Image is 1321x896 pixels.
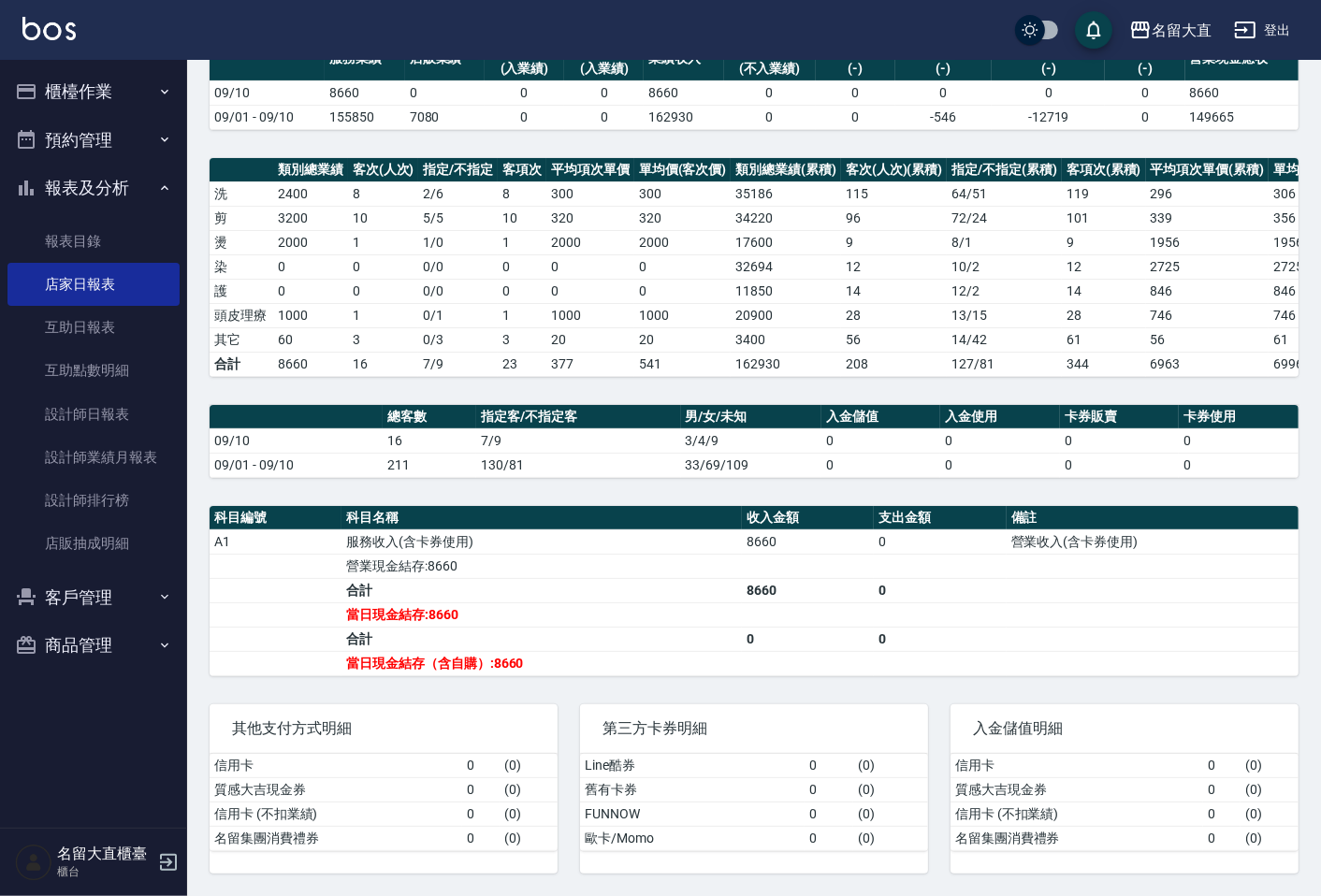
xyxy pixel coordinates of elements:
[1060,428,1180,453] td: 0
[1146,352,1270,376] td: 6963
[7,306,180,349] a: 互助日報表
[951,777,1203,802] td: 質感大吉現金券
[546,158,634,182] th: 平均項次單價
[7,263,180,306] a: 店家日報表
[1062,303,1146,327] td: 28
[476,405,680,429] th: 指定客/不指定客
[418,254,498,279] td: 0 / 0
[1062,230,1146,254] td: 9
[742,627,874,651] td: 0
[1105,105,1184,129] td: 0
[210,754,558,851] table: a dense table
[821,428,941,453] td: 0
[500,826,558,850] td: ( 0 )
[1146,230,1270,254] td: 1956
[940,428,1060,453] td: 0
[1146,254,1270,279] td: 2725
[418,181,498,206] td: 2 / 6
[7,116,180,165] button: 預約管理
[1105,80,1184,105] td: 0
[731,181,841,206] td: 35186
[1062,181,1146,206] td: 119
[681,428,821,453] td: 3/4/9
[7,522,180,565] a: 店販抽成明細
[820,59,891,79] div: (-)
[644,80,723,105] td: 8660
[210,453,383,477] td: 09/01 - 09/10
[1062,254,1146,279] td: 12
[1179,405,1299,429] th: 卡券使用
[634,352,732,376] td: 541
[634,279,732,303] td: 0
[940,453,1060,477] td: 0
[805,802,853,826] td: 0
[973,719,1276,738] span: 入金儲值明細
[1062,352,1146,376] td: 344
[841,181,948,206] td: 115
[7,436,180,479] a: 設計師業績月報表
[498,327,546,352] td: 3
[564,80,644,105] td: 0
[731,327,841,352] td: 3400
[383,405,476,429] th: 總客數
[500,777,558,802] td: ( 0 )
[580,802,805,826] td: FUNNOW
[569,59,639,79] div: (入業績)
[841,327,948,352] td: 56
[348,254,419,279] td: 0
[498,230,546,254] td: 1
[210,529,341,554] td: A1
[348,352,419,376] td: 16
[1203,826,1241,850] td: 0
[895,105,992,129] td: -546
[348,230,419,254] td: 1
[1152,19,1212,42] div: 名留大直
[580,754,805,778] td: Line酷券
[57,863,152,880] p: 櫃台
[210,506,1299,676] table: a dense table
[500,754,558,778] td: ( 0 )
[992,105,1105,129] td: -12719
[816,105,895,129] td: 0
[731,158,841,182] th: 類別總業績(累積)
[341,529,742,554] td: 服務收入(含卡券使用)
[210,303,273,327] td: 頭皮理療
[341,554,742,578] td: 營業現金結存:8660
[1122,11,1219,50] button: 名留大直
[210,105,325,129] td: 09/01 - 09/10
[22,17,76,40] img: Logo
[273,206,348,230] td: 3200
[731,206,841,230] td: 34220
[341,651,742,675] td: 當日現金結存（含自購）:8660
[210,826,462,850] td: 名留集團消費禮券
[348,206,419,230] td: 10
[1146,279,1270,303] td: 846
[1062,327,1146,352] td: 61
[634,254,732,279] td: 0
[418,158,498,182] th: 指定/不指定
[273,352,348,376] td: 8660
[418,327,498,352] td: 0 / 3
[348,181,419,206] td: 8
[498,181,546,206] td: 8
[485,80,564,105] td: 0
[210,777,462,802] td: 質感大吉現金券
[580,754,928,851] table: a dense table
[273,327,348,352] td: 60
[210,206,273,230] td: 剪
[348,279,419,303] td: 0
[947,303,1062,327] td: 13 / 15
[498,158,546,182] th: 客項次
[947,181,1062,206] td: 64 / 51
[210,428,383,453] td: 09/10
[853,802,928,826] td: ( 0 )
[341,602,742,627] td: 當日現金結存:8660
[841,254,948,279] td: 12
[1241,777,1299,802] td: ( 0 )
[681,405,821,429] th: 男/女/未知
[1241,826,1299,850] td: ( 0 )
[1185,105,1299,129] td: 149665
[1203,802,1241,826] td: 0
[210,327,273,352] td: 其它
[210,254,273,279] td: 染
